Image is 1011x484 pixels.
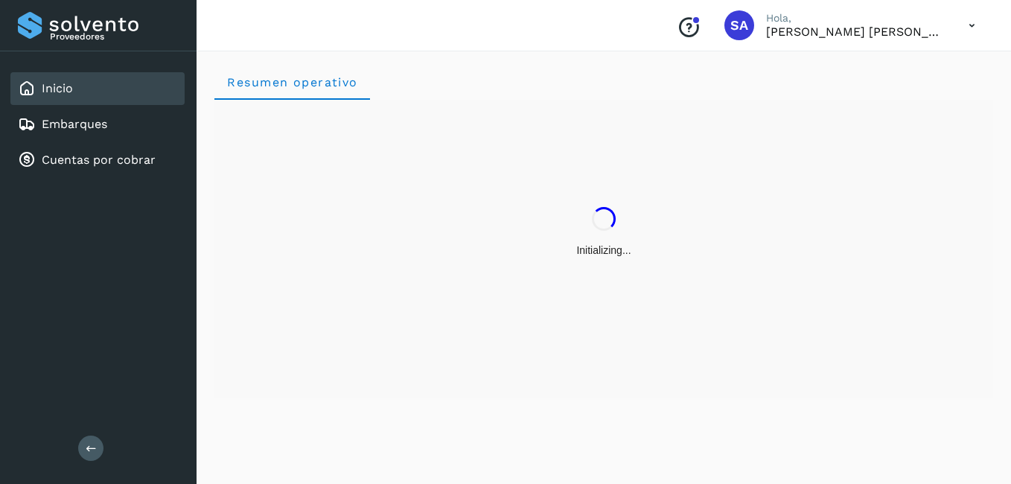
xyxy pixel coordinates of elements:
a: Embarques [42,117,107,131]
p: Hola, [766,12,945,25]
p: Proveedores [50,31,179,42]
a: Inicio [42,81,73,95]
span: Resumen operativo [226,75,358,89]
p: Saul Armando Palacios Martinez [766,25,945,39]
div: Inicio [10,72,185,105]
div: Cuentas por cobrar [10,144,185,176]
a: Cuentas por cobrar [42,153,156,167]
div: Embarques [10,108,185,141]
